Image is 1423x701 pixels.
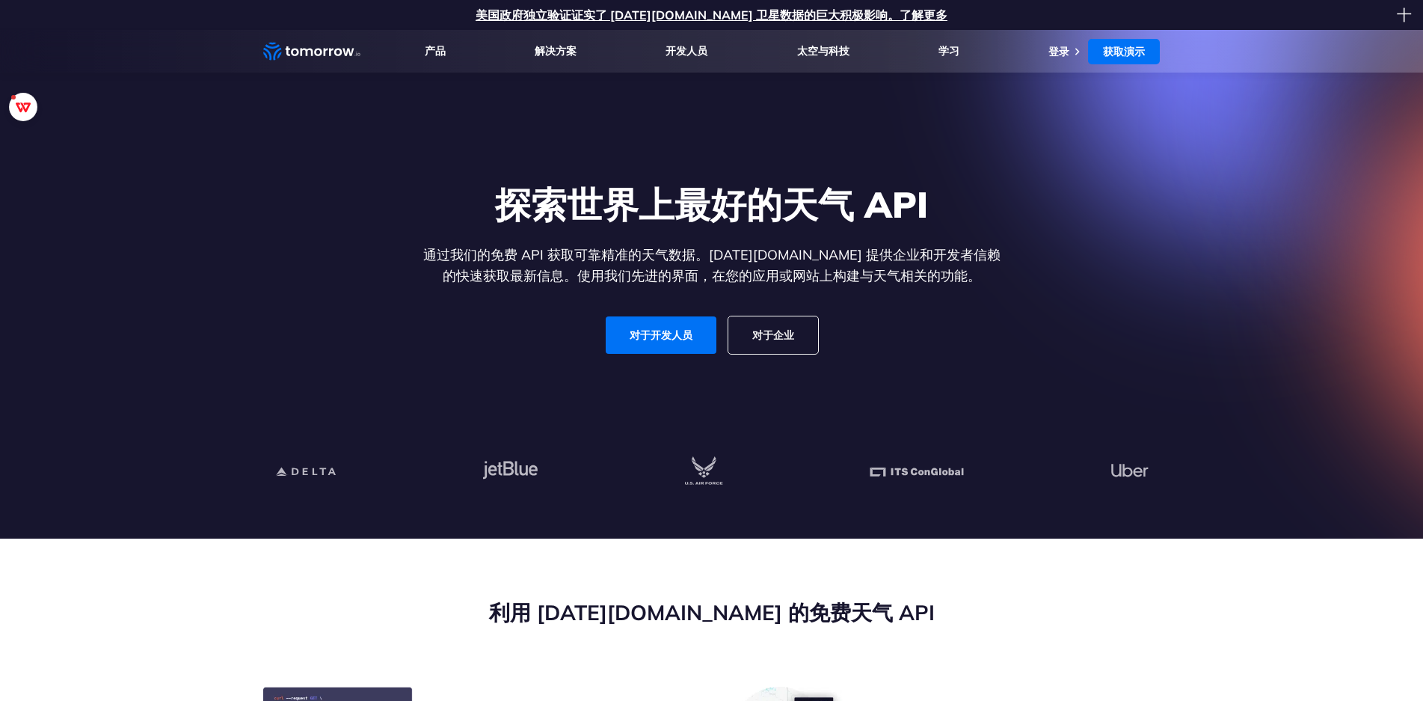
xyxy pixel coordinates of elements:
font: 通过我们的免费 API 获取可靠精准的天气数据。[DATE][DOMAIN_NAME] 提供企业和开发者信赖的快速获取最新信息。使用我们先进的界面，在您的应用或网站上构建与天气相关的功能。 [423,246,1001,284]
a: 太空与科技 [797,44,849,58]
font: 获取演示 [1103,45,1145,58]
a: 开发人员 [666,44,707,58]
font: 利用 [DATE][DOMAIN_NAME] 的免费天气 API [489,599,935,625]
font: 十 [1397,5,1412,24]
a: 对于企业 [728,316,818,354]
a: 对于开发人员 [606,316,716,354]
a: 学习 [938,44,959,58]
a: 获取演示 [1088,39,1160,64]
a: 美国政府独立验证证实了 [DATE][DOMAIN_NAME] 卫星数据的巨大积极影响。了解更多 [476,7,947,22]
a: 登录 [1048,45,1069,58]
font: 探索世界上最好的天气 API [495,182,928,227]
a: 主页链接 [263,40,360,63]
font: 对于企业 [752,328,794,342]
font: 对于开发人员 [630,328,692,342]
a: 产品 [425,44,446,58]
a: 解决方案 [535,44,577,58]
